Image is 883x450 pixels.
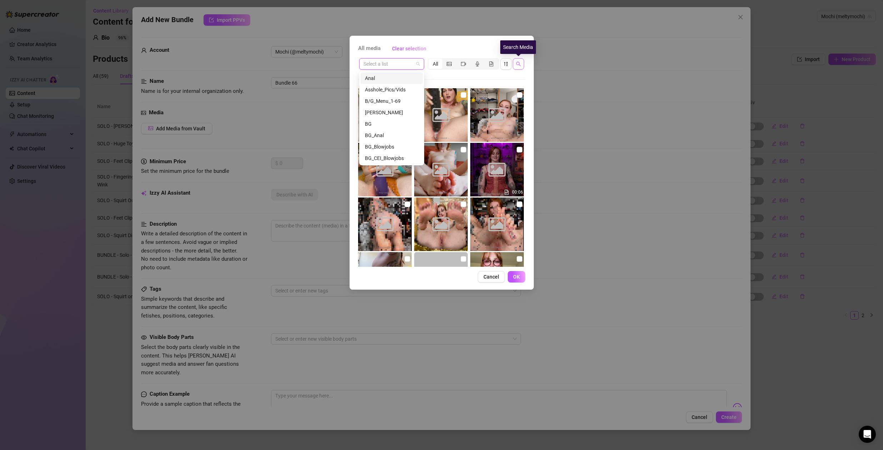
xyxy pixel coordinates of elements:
div: BG_Anal [361,130,423,141]
button: Clear selection [386,43,432,54]
div: BG_CEI_Blowjobs [365,154,418,162]
div: Anal [361,72,423,84]
div: BG_Anal [365,131,418,139]
button: Cancel [478,271,505,282]
span: search [516,61,521,66]
span: 00:06 [512,190,523,195]
span: All media [358,44,381,53]
div: Open Intercom Messenger [859,426,876,443]
div: BG_CEI_Blowjobs [361,152,423,164]
span: sort-descending [503,61,508,66]
div: Asshole_Pics/Vids [361,84,423,95]
button: sort-descending [500,58,512,70]
div: [PERSON_NAME] [365,109,418,116]
span: audio [475,61,480,66]
span: file-gif [489,61,494,66]
div: Anal [365,74,418,82]
div: segmented control [428,58,499,70]
span: Clear selection [392,46,426,51]
div: All [428,59,442,69]
span: picture [447,61,452,66]
div: Search Media [500,40,536,54]
div: B/G_Menu_1-69 [361,95,423,107]
span: file-gif [504,190,509,195]
span: OK [513,274,520,280]
div: BG [361,118,423,130]
div: B/G_Menu_1-69 [365,97,418,105]
div: BG [365,120,418,128]
div: BG_Blowjobs [365,143,418,151]
span: video-camera [461,61,466,66]
div: BERNICE [361,107,423,118]
div: Asshole_Pics/Vids [365,86,418,94]
span: Cancel [483,274,499,280]
button: OK [508,271,525,282]
div: BG_Blowjobs [361,141,423,152]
